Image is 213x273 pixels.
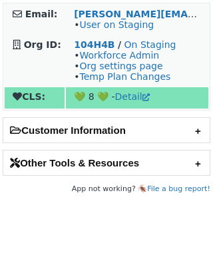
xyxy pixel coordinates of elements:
[124,39,176,50] a: On Staging
[79,71,170,82] a: Temp Plan Changes
[3,182,210,196] footer: App not working? 🪳
[147,184,210,193] a: File a bug report!
[24,39,61,50] strong: Org ID:
[3,118,210,142] h2: Customer Information
[25,9,58,19] strong: Email:
[74,39,114,50] a: 104H4B
[66,87,208,109] td: 💚 8 💚 -
[74,19,154,30] span: •
[79,19,154,30] a: User on Staging
[74,50,170,82] span: • • •
[115,91,150,102] a: Detail
[79,50,159,61] a: Workforce Admin
[13,91,45,102] strong: CLS:
[118,39,121,50] strong: /
[79,61,162,71] a: Org settings page
[3,150,210,175] h2: Other Tools & Resources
